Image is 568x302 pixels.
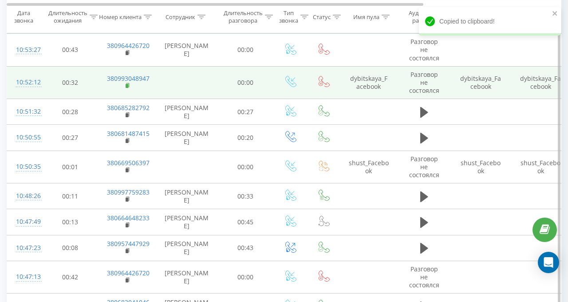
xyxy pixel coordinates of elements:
[218,66,273,99] td: 00:00
[156,125,218,151] td: [PERSON_NAME]
[409,265,439,289] span: Разговор не состоялся
[340,151,398,183] td: shust_Facebook
[43,151,98,183] td: 00:01
[16,268,34,286] div: 10:47:13
[107,214,150,222] a: 380664648233
[16,103,34,120] div: 10:51:32
[16,158,34,175] div: 10:50:35
[107,129,150,138] a: 380681487415
[409,155,439,179] span: Разговор не состоялся
[218,235,273,261] td: 00:43
[451,151,511,183] td: shust_Facebook
[405,9,448,24] div: Аудиозапись разговора
[419,7,561,36] div: Copied to clipboard!
[156,261,218,294] td: [PERSON_NAME]
[7,9,40,24] div: Дата звонка
[107,74,150,83] a: 380993048947
[43,261,98,294] td: 00:42
[451,66,511,99] td: dybitskaya_Facebook
[16,74,34,91] div: 10:52:12
[218,209,273,235] td: 00:45
[353,13,379,20] div: Имя пула
[43,34,98,67] td: 00:43
[107,103,150,112] a: 380685282792
[156,99,218,125] td: [PERSON_NAME]
[43,99,98,125] td: 00:28
[107,41,150,50] a: 380964426720
[218,99,273,125] td: 00:27
[16,41,34,59] div: 10:53:27
[156,183,218,209] td: [PERSON_NAME]
[107,159,150,167] a: 380669506397
[16,129,34,146] div: 10:50:55
[409,70,439,95] span: Разговор не состоялся
[538,252,559,273] div: Open Intercom Messenger
[43,66,98,99] td: 00:32
[43,235,98,261] td: 00:08
[218,183,273,209] td: 00:33
[279,9,298,24] div: Тип звонка
[99,13,142,20] div: Номер клиента
[313,13,331,20] div: Статус
[218,261,273,294] td: 00:00
[218,151,273,183] td: 00:00
[48,9,87,24] div: Длительность ожидания
[409,37,439,62] span: Разговор не состоялся
[16,187,34,205] div: 10:48:26
[43,125,98,151] td: 00:27
[43,209,98,235] td: 00:13
[156,209,218,235] td: [PERSON_NAME]
[16,239,34,257] div: 10:47:23
[107,239,150,248] a: 380957447929
[166,13,195,20] div: Сотрудник
[43,183,98,209] td: 00:11
[218,34,273,67] td: 00:00
[218,125,273,151] td: 00:20
[156,235,218,261] td: [PERSON_NAME]
[107,188,150,196] a: 380997759283
[156,34,218,67] td: [PERSON_NAME]
[16,213,34,230] div: 10:47:49
[107,269,150,277] a: 380964426720
[552,10,558,18] button: close
[340,66,398,99] td: dybitskaya_Facebook
[224,9,263,24] div: Длительность разговора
